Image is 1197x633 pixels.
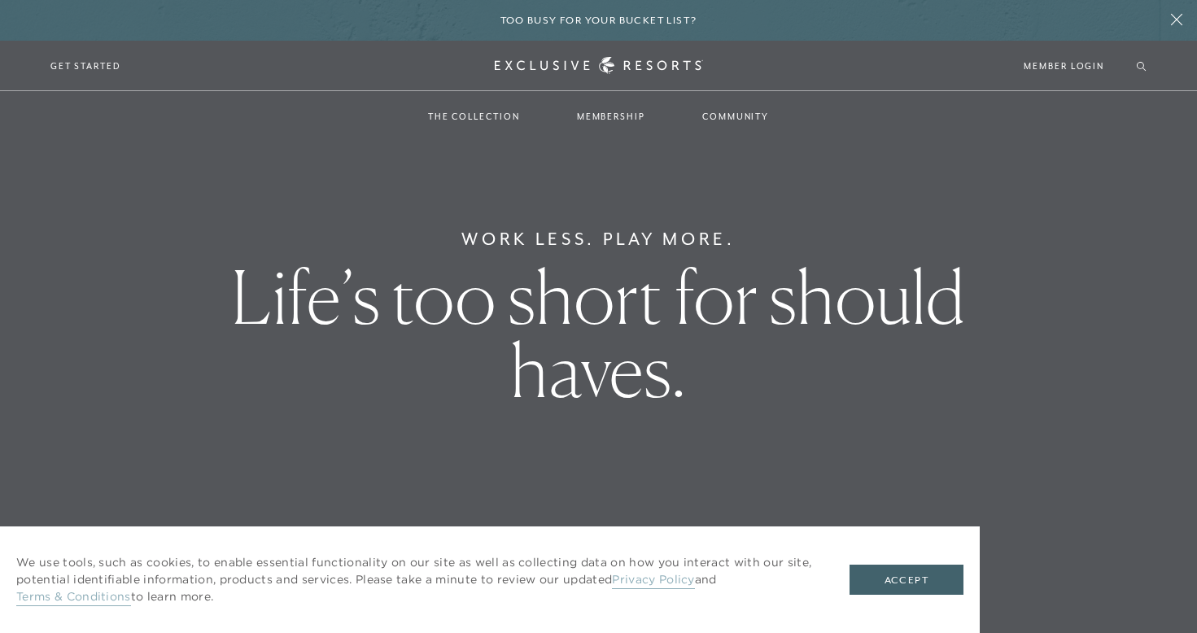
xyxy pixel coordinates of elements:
[461,226,736,252] h6: Work Less. Play More.
[612,572,694,589] a: Privacy Policy
[50,59,121,73] a: Get Started
[850,565,963,596] button: Accept
[686,93,785,140] a: Community
[412,93,536,140] a: The Collection
[16,589,131,606] a: Terms & Conditions
[561,93,662,140] a: Membership
[209,260,988,407] h1: Life’s too short for should haves.
[500,13,697,28] h6: Too busy for your bucket list?
[1024,59,1104,73] a: Member Login
[16,554,817,605] p: We use tools, such as cookies, to enable essential functionality on our site as well as collectin...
